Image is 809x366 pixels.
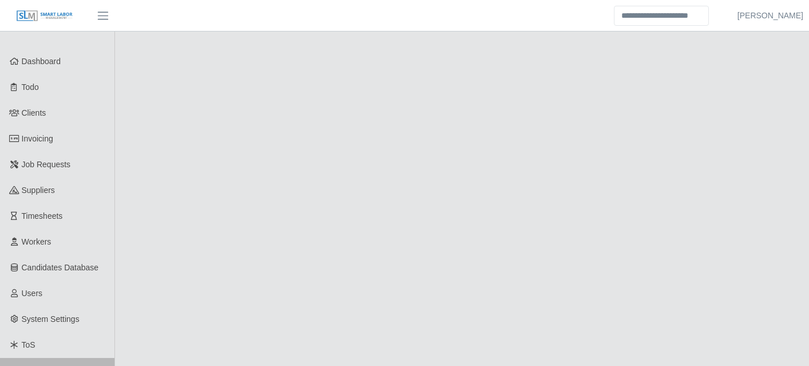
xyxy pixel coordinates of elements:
span: Users [22,289,43,298]
span: Invoicing [22,134,53,143]
span: Suppliers [22,186,55,195]
span: Workers [22,237,51,246]
span: Timesheets [22,211,63,221]
img: SLM Logo [16,10,73,22]
span: Todo [22,82,39,92]
span: Job Requests [22,160,71,169]
span: Dashboard [22,57,61,66]
span: Clients [22,108,46,117]
input: Search [614,6,709,26]
span: System Settings [22,314,80,324]
a: [PERSON_NAME] [737,10,803,22]
span: ToS [22,340,35,349]
span: Candidates Database [22,263,99,272]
